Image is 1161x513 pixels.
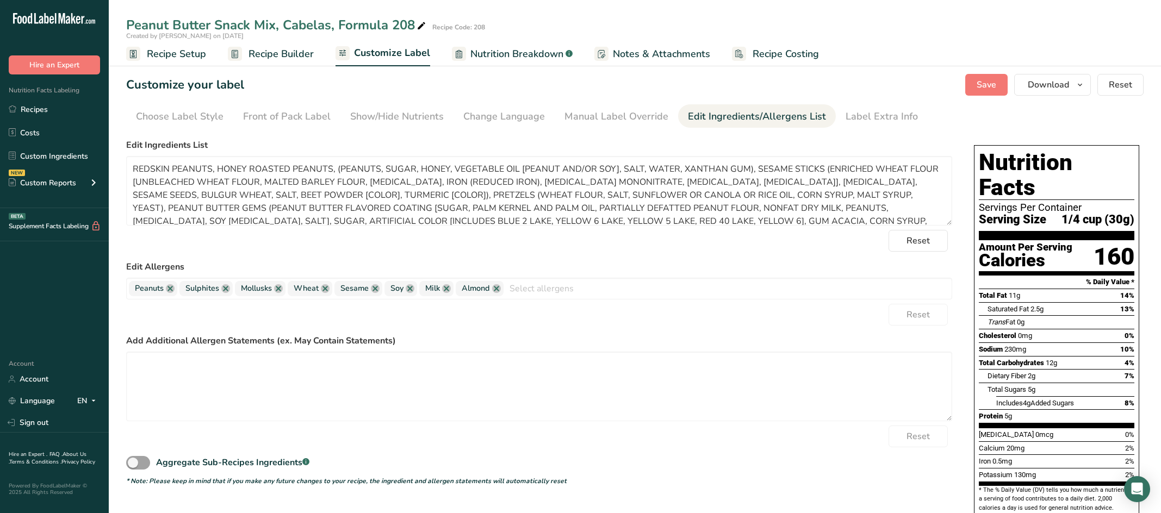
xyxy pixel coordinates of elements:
span: Includes Added Sugars [996,399,1074,407]
span: Calcium [979,444,1005,452]
a: Terms & Conditions . [9,458,61,466]
span: Saturated Fat [988,305,1029,313]
span: Nutrition Breakdown [470,47,563,61]
span: 14% [1120,291,1134,299]
span: 230mg [1004,345,1026,353]
input: Select allergens [504,280,952,297]
div: EN [77,395,100,408]
div: 160 [1094,242,1134,271]
span: [MEDICAL_DATA] [979,430,1034,439]
span: 0mcg [1035,430,1053,439]
span: Reset [1109,78,1132,91]
label: Edit Ingredients List [126,139,952,152]
span: Save [977,78,996,91]
a: Language [9,391,55,410]
span: Wheat [294,283,319,295]
span: Mollusks [241,283,272,295]
a: Privacy Policy [61,458,95,466]
span: 2% [1125,444,1134,452]
span: 13% [1120,305,1134,313]
button: Hire an Expert [9,55,100,74]
span: Recipe Builder [249,47,314,61]
a: Hire an Expert . [9,451,47,458]
div: NEW [9,170,25,176]
div: Peanut Butter Snack Mix, Cabelas, Formula 208 [126,15,428,35]
button: Download [1014,74,1091,96]
span: 5g [1028,385,1035,393]
span: 4% [1125,359,1134,367]
span: 2% [1125,471,1134,479]
span: Reset [907,308,930,321]
div: Calories [979,253,1072,268]
span: 1/4 cup (30g) [1061,213,1134,227]
span: Sesame [340,283,369,295]
span: Total Sugars [988,385,1026,393]
div: Manual Label Override [564,109,668,124]
span: Serving Size [979,213,1046,227]
span: Total Fat [979,291,1007,299]
span: 0mg [1018,331,1032,340]
i: * Note: Please keep in mind that if you make any future changes to your recipe, the ingredient an... [126,477,567,485]
span: Customize Label [354,46,430,60]
div: BETA [9,213,26,220]
span: Reset [907,234,930,247]
span: Almond [462,283,490,295]
a: FAQ . [49,451,63,458]
button: Save [965,74,1008,96]
div: Choose Label Style [136,109,223,124]
div: Amount Per Serving [979,242,1072,253]
span: Reset [907,430,930,443]
div: Recipe Code: 208 [432,22,485,32]
span: Recipe Setup [147,47,206,61]
span: 7% [1125,372,1134,380]
span: Sulphites [185,283,219,295]
div: Powered By FoodLabelMaker © 2025 All Rights Reserved [9,483,100,496]
a: Nutrition Breakdown [452,42,573,66]
section: * The % Daily Value (DV) tells you how much a nutrient in a serving of food contributes to a dail... [979,486,1134,512]
div: Custom Reports [9,177,76,189]
span: 20mg [1007,444,1025,452]
span: Fat [988,318,1015,326]
span: Soy [390,283,403,295]
a: About Us . [9,451,86,466]
h1: Customize your label [126,76,244,94]
span: Total Carbohydrates [979,359,1044,367]
span: 0% [1125,430,1134,439]
span: 12g [1046,359,1057,367]
label: Add Additional Allergen Statements (ex. May Contain Statements) [126,334,952,347]
div: Front of Pack Label [243,109,331,124]
span: Notes & Attachments [613,47,710,61]
span: 2g [1028,372,1035,380]
a: Customize Label [336,41,430,67]
h1: Nutrition Facts [979,150,1134,200]
section: % Daily Value * [979,276,1134,289]
div: Servings Per Container [979,202,1134,213]
button: Reset [1097,74,1144,96]
span: Recipe Costing [753,47,819,61]
span: 8% [1125,399,1134,407]
span: Sodium [979,345,1003,353]
div: Aggregate Sub-Recipes Ingredients [156,456,309,469]
span: Milk [425,283,440,295]
span: Created by [PERSON_NAME] on [DATE] [126,32,244,40]
i: Trans [988,318,1005,326]
div: Show/Hide Nutrients [350,109,444,124]
span: Cholesterol [979,331,1016,340]
button: Reset [889,230,948,252]
span: Download [1028,78,1069,91]
button: Reset [889,426,948,447]
a: Recipe Setup [126,42,206,66]
a: Recipe Costing [732,42,819,66]
span: Peanuts [135,283,164,295]
span: Iron [979,457,991,465]
span: 2.5g [1030,305,1044,313]
button: Reset [889,304,948,326]
span: 130mg [1014,471,1036,479]
span: Potassium [979,471,1013,479]
span: Dietary Fiber [988,372,1026,380]
span: 2% [1125,457,1134,465]
span: 5g [1004,412,1012,420]
div: Edit Ingredients/Allergens List [688,109,826,124]
a: Recipe Builder [228,42,314,66]
div: Label Extra Info [846,109,918,124]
